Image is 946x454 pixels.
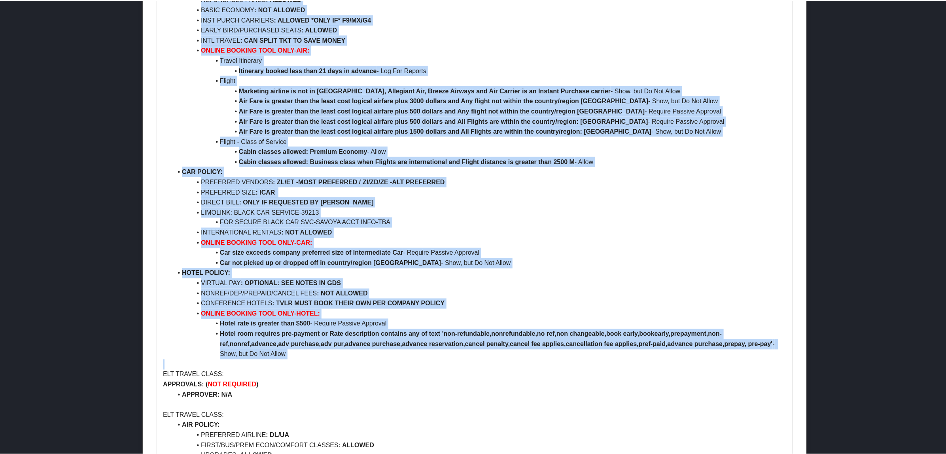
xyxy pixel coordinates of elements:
[301,26,337,33] strong: : ALLOWED
[163,369,786,379] p: ELT TRAVEL CLASS:
[172,328,786,359] li: - Show, but Do Not Allow
[256,188,275,195] strong: : ICAR
[239,127,651,134] strong: Air Fare is greater than the least cost logical airfare plus 1500 dollars and All Flights are wit...
[172,217,786,227] li: FOR SECURE BLACK CAR SVC-SAVOYA ACCT INFO-TBA
[172,106,786,116] li: - Require Passive Approval
[172,156,786,166] li: - Allow
[273,178,275,185] strong: :
[208,380,257,387] strong: NOT REQUIRED
[317,289,367,296] strong: : NOT ALLOWED
[239,107,645,114] strong: Air Fare is greater than the least cost logical airfare plus 500 dollars and Any flight not withi...
[172,257,786,268] li: - Show, but Do Not Allow
[239,198,374,205] strong: : ONLY IF REQUESTED BY [PERSON_NAME]
[220,259,441,266] strong: Car not picked up or dropped off in country/region [GEOGRAPHIC_DATA]
[274,16,371,23] strong: : ALLOWED *ONLY IF* F9/MX/G4
[172,65,786,76] li: - Log For Reports
[182,168,223,174] strong: CAR POLICY:
[172,207,786,217] li: LIMOLINK: BLACK CAR SERVICE-39213
[256,380,258,387] strong: )
[172,35,786,45] li: INTL TRAVEL
[182,269,230,276] strong: HOTEL POLICY:
[172,197,786,207] li: DIRECT BILL
[172,25,786,35] li: EARLY BIRD/PURCHASED SEATS
[172,429,786,440] li: PREFERRED AIRLINE
[172,298,786,308] li: CONFERENCE HOTELS
[172,278,786,288] li: VIRTUAL PAY
[254,6,305,13] strong: : NOT ALLOWED
[241,279,341,286] strong: : OPTIONAL: SEE NOTES IN GDS
[172,75,786,85] li: Flight
[172,176,786,187] li: PREFERRED VENDORS
[239,158,575,165] strong: Cabin classes allowed: Business class when Flights are international and Flight distance is great...
[281,229,332,235] strong: : NOT ALLOWED
[172,187,786,197] li: PREFERRED SIZE
[172,85,786,96] li: - Show, but Do Not Allow
[172,15,786,25] li: INST PURCH CARRIERS
[163,380,204,387] strong: APPROVALS:
[272,299,445,306] strong: : TVLR MUST BOOK THEIR OWN PER COMPANY POLICY
[201,46,309,53] strong: ONLINE BOOKING TOOL ONLY-AIR:
[172,247,786,257] li: - Require Passive Approval
[172,4,786,15] li: BASIC ECONOMY
[172,136,786,146] li: Flight - Class of Service
[277,178,445,185] strong: ZL/ET -MOST PREFERRED / ZI/ZD/ZE -ALT PREFERRED
[239,148,367,154] strong: Cabin classes allowed: Premium Economy
[201,239,312,246] strong: ONLINE BOOKING TOOL ONLY-CAR:
[172,440,786,450] li: FIRST/BUS/PREM ECON/COMFORT CLASSES
[172,227,786,237] li: INTERNATIONAL RENTALS
[172,318,786,328] li: - Require Passive Approval
[239,117,648,124] strong: Air Fare is greater than the least cost logical airfare plus 500 dollars and All Flights are with...
[240,36,345,43] strong: : CAN SPLIT TKT TO SAVE MONEY
[172,55,786,65] li: Travel Itinerary
[182,421,220,428] strong: AIR POLICY:
[220,249,403,255] strong: Car size exceeds company preferred size of Intermediate Car
[172,288,786,298] li: NONREF/DEP/PREPAID/CANCEL FEES
[220,320,310,326] strong: Hotel rate is greater than $500
[206,380,208,387] strong: (
[220,330,773,347] strong: Hotel room requires pre-payment or Rate description contains any of text 'non-refundable,nonrefun...
[172,95,786,106] li: - Show, but Do Not Allow
[266,431,289,438] strong: : DL/UA
[172,146,786,156] li: - Allow
[339,441,374,448] strong: : ALLOWED
[239,97,648,104] strong: Air Fare is greater than the least cost logical airfare plus 3000 dollars and Any flight not with...
[172,116,786,126] li: - Require Passive Approval
[239,67,377,74] strong: Itinerary booked less than 21 days in advance
[201,310,320,316] strong: ONLINE BOOKING TOOL ONLY-HOTEL:
[172,126,786,136] li: - Show, but Do Not Allow
[182,391,232,397] strong: APPROVER: N/A
[239,87,611,94] strong: Marketing airline is not in [GEOGRAPHIC_DATA], Allegiant Air, Breeze Airways and Air Carrier is a...
[163,409,786,420] p: ELT TRAVEL CLASS:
